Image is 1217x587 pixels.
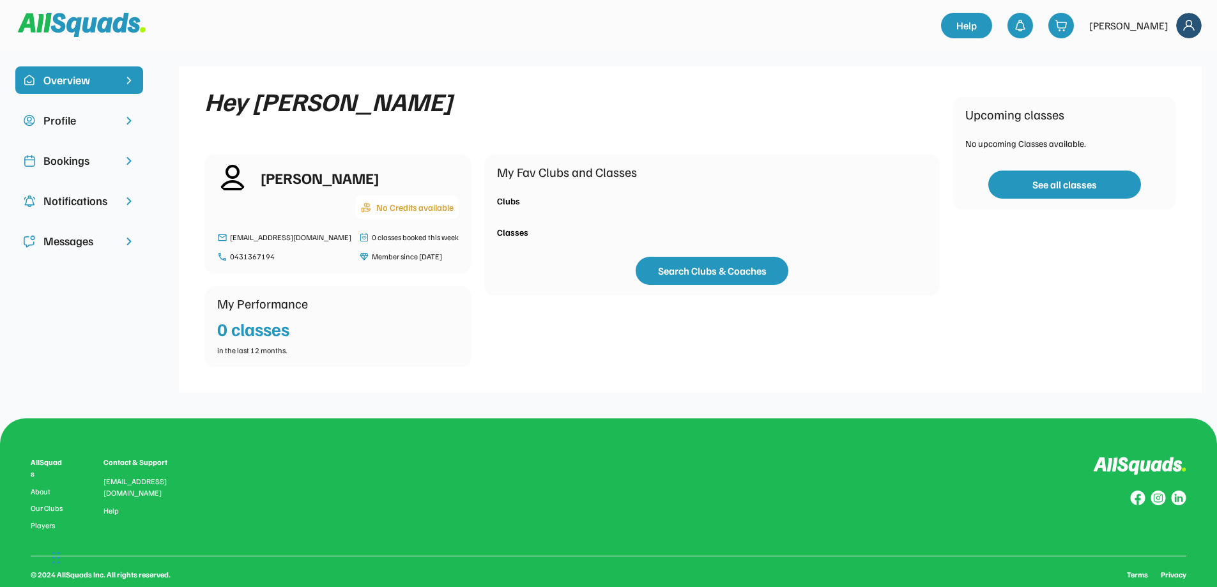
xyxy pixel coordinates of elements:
[1055,19,1068,32] img: shopping-cart-01%20%281%29.svg
[123,74,135,87] img: chevron-right%20copy%203.svg
[23,74,36,87] img: home-smile.svg
[18,13,146,37] img: Squad%20Logo.svg
[43,192,115,210] div: Notifications
[103,476,183,499] div: [EMAIL_ADDRESS][DOMAIN_NAME]
[1176,13,1202,38] img: Frame%2018.svg
[636,257,788,285] button: Search Clubs & Coaches
[204,82,471,120] div: Hey [PERSON_NAME]
[965,137,1086,150] div: No upcoming Classes available.
[31,504,65,513] a: Our Clubs
[217,345,287,356] div: in the last 12 months.
[372,251,442,263] div: Member since [DATE]
[123,195,135,208] img: chevron-right.svg
[230,251,275,263] div: 0431367194
[23,235,36,248] img: Icon%20copy%205.svg
[31,521,65,530] a: Players
[31,457,65,480] div: AllSquads
[965,105,1064,124] div: Upcoming classes
[230,232,351,243] div: [EMAIL_ADDRESS][DOMAIN_NAME]
[1130,491,1145,506] img: Group%20copy%208.svg
[43,112,115,129] div: Profile
[123,235,135,248] img: chevron-right.svg
[988,171,1141,199] button: See all classes
[941,13,992,38] a: Help
[361,202,371,213] img: coins-hand.png
[1089,18,1168,33] div: [PERSON_NAME]
[261,166,459,189] div: [PERSON_NAME]
[31,487,65,496] a: About
[43,72,115,89] div: Overview
[1093,457,1186,475] img: Logo%20inverted.svg
[376,201,454,214] div: No Credits available
[497,194,520,208] div: Clubs
[23,114,36,127] img: user-circle.svg
[123,155,135,167] img: chevron-right.svg
[103,507,119,515] a: Help
[23,195,36,208] img: Icon%20copy%204.svg
[43,152,115,169] div: Bookings
[497,162,637,181] div: My Fav Clubs and Classes
[217,316,289,342] div: 0 classes
[1161,569,1186,581] a: Privacy
[1014,19,1027,32] img: bell-03%20%281%29.svg
[217,162,248,193] img: user-02%20%282%29.svg
[217,294,308,313] div: My Performance
[1127,569,1148,581] a: Terms
[103,457,183,468] div: Contact & Support
[1171,491,1186,506] img: Group%20copy%206.svg
[123,114,135,127] img: chevron-right.svg
[497,225,528,239] div: Classes
[43,233,115,250] div: Messages
[23,155,36,167] img: Icon%20copy%202.svg
[372,232,459,243] div: 0 classes booked this week
[1151,491,1166,506] img: Group%20copy%207.svg
[31,569,171,581] div: © 2024 AllSquads Inc. All rights reserved.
